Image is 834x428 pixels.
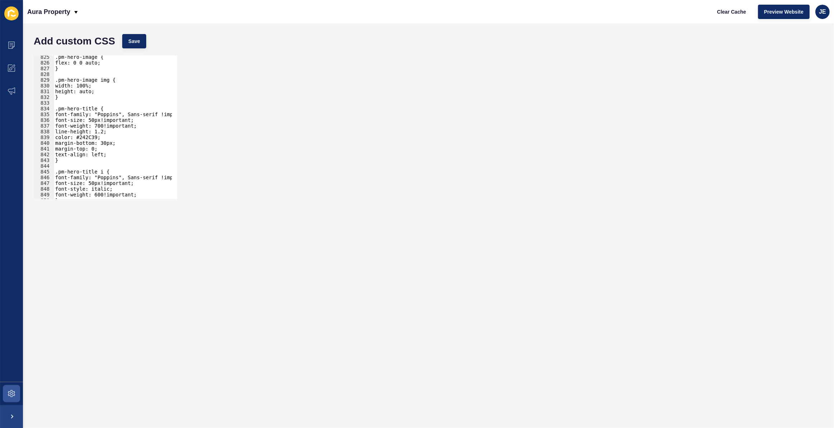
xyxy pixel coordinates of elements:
[819,8,826,15] span: JE
[122,34,146,48] button: Save
[34,83,54,89] div: 830
[711,5,752,19] button: Clear Cache
[34,111,54,117] div: 835
[34,106,54,111] div: 834
[34,66,54,71] div: 827
[34,123,54,129] div: 837
[34,169,54,175] div: 845
[34,38,115,45] h1: Add custom CSS
[34,152,54,157] div: 842
[34,77,54,83] div: 829
[34,94,54,100] div: 832
[764,8,804,15] span: Preview Website
[34,71,54,77] div: 828
[34,89,54,94] div: 831
[34,117,54,123] div: 836
[34,157,54,163] div: 843
[34,129,54,134] div: 838
[34,146,54,152] div: 841
[34,100,54,106] div: 833
[128,38,140,45] span: Save
[34,186,54,192] div: 848
[34,192,54,198] div: 849
[34,198,54,203] div: 850
[34,140,54,146] div: 840
[34,54,54,60] div: 825
[34,175,54,180] div: 846
[27,3,70,21] p: Aura Property
[34,60,54,66] div: 826
[34,134,54,140] div: 839
[758,5,810,19] button: Preview Website
[34,163,54,169] div: 844
[717,8,746,15] span: Clear Cache
[34,180,54,186] div: 847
